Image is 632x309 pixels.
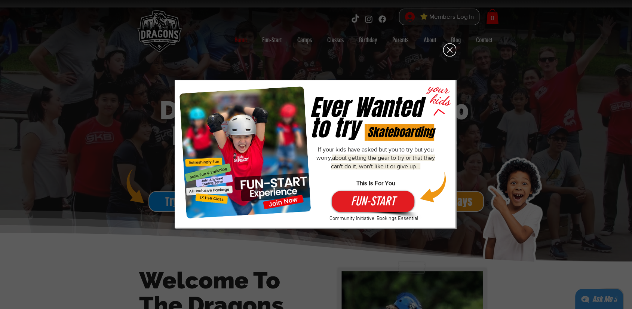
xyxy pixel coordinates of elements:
[180,86,311,219] img: FUN-START.png
[329,215,418,222] span: Community Initiative. Bookings Essential
[310,91,422,145] span: Ever Wanted to try
[316,146,435,186] span: If your kids have asked but you to try but you worry;
[332,191,414,212] button: FUN-START
[331,154,435,169] span: about getting the gear to try or that they can't do it, won't like it or give up...
[426,79,453,109] span: your kids
[443,43,456,56] div: Back to site
[367,124,434,141] span: Skateboarding
[351,193,395,210] span: FUN-START
[356,180,395,186] span: This Is For You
